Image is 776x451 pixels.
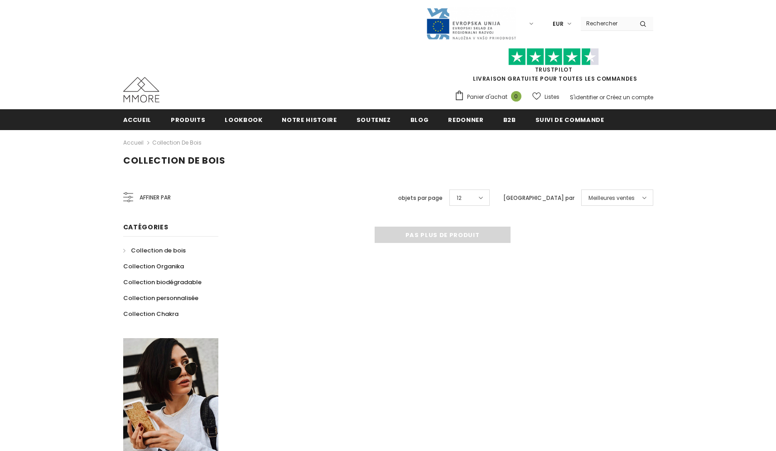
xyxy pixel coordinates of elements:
[123,306,178,322] a: Collection Chakra
[535,116,604,124] span: Suivi de commande
[570,93,598,101] a: S'identifier
[123,223,169,232] span: Catégories
[171,109,205,130] a: Produits
[535,109,604,130] a: Suivi de commande
[599,93,605,101] span: or
[152,139,202,146] a: Collection de bois
[467,92,507,102] span: Panier d'achat
[503,194,574,203] label: [GEOGRAPHIC_DATA] par
[123,109,152,130] a: Accueil
[410,109,429,130] a: Blog
[357,109,391,130] a: soutenez
[123,278,202,286] span: Collection biodégradable
[454,52,653,82] span: LIVRAISON GRATUITE POUR TOUTES LES COMMANDES
[123,258,184,274] a: Collection Organika
[123,290,198,306] a: Collection personnalisée
[357,116,391,124] span: soutenez
[123,310,178,318] span: Collection Chakra
[553,19,564,29] span: EUR
[426,19,516,27] a: Javni Razpis
[457,194,462,203] span: 12
[131,246,186,255] span: Collection de bois
[123,274,202,290] a: Collection biodégradable
[225,116,262,124] span: Lookbook
[545,92,559,102] span: Listes
[503,109,516,130] a: B2B
[123,294,198,302] span: Collection personnalisée
[426,7,516,40] img: Javni Razpis
[140,193,171,203] span: Affiner par
[581,17,633,30] input: Search Site
[123,116,152,124] span: Accueil
[588,194,635,203] span: Meilleures ventes
[123,262,184,271] span: Collection Organika
[123,77,159,102] img: Cas MMORE
[606,93,653,101] a: Créez un compte
[410,116,429,124] span: Blog
[123,154,226,167] span: Collection de bois
[532,89,559,105] a: Listes
[508,48,599,66] img: Faites confiance aux étoiles pilotes
[454,90,526,104] a: Panier d'achat 0
[282,109,337,130] a: Notre histoire
[398,194,443,203] label: objets par page
[123,242,186,258] a: Collection de bois
[511,91,521,102] span: 0
[535,66,573,73] a: TrustPilot
[171,116,205,124] span: Produits
[225,109,262,130] a: Lookbook
[282,116,337,124] span: Notre histoire
[123,137,144,148] a: Accueil
[448,116,483,124] span: Redonner
[503,116,516,124] span: B2B
[448,109,483,130] a: Redonner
